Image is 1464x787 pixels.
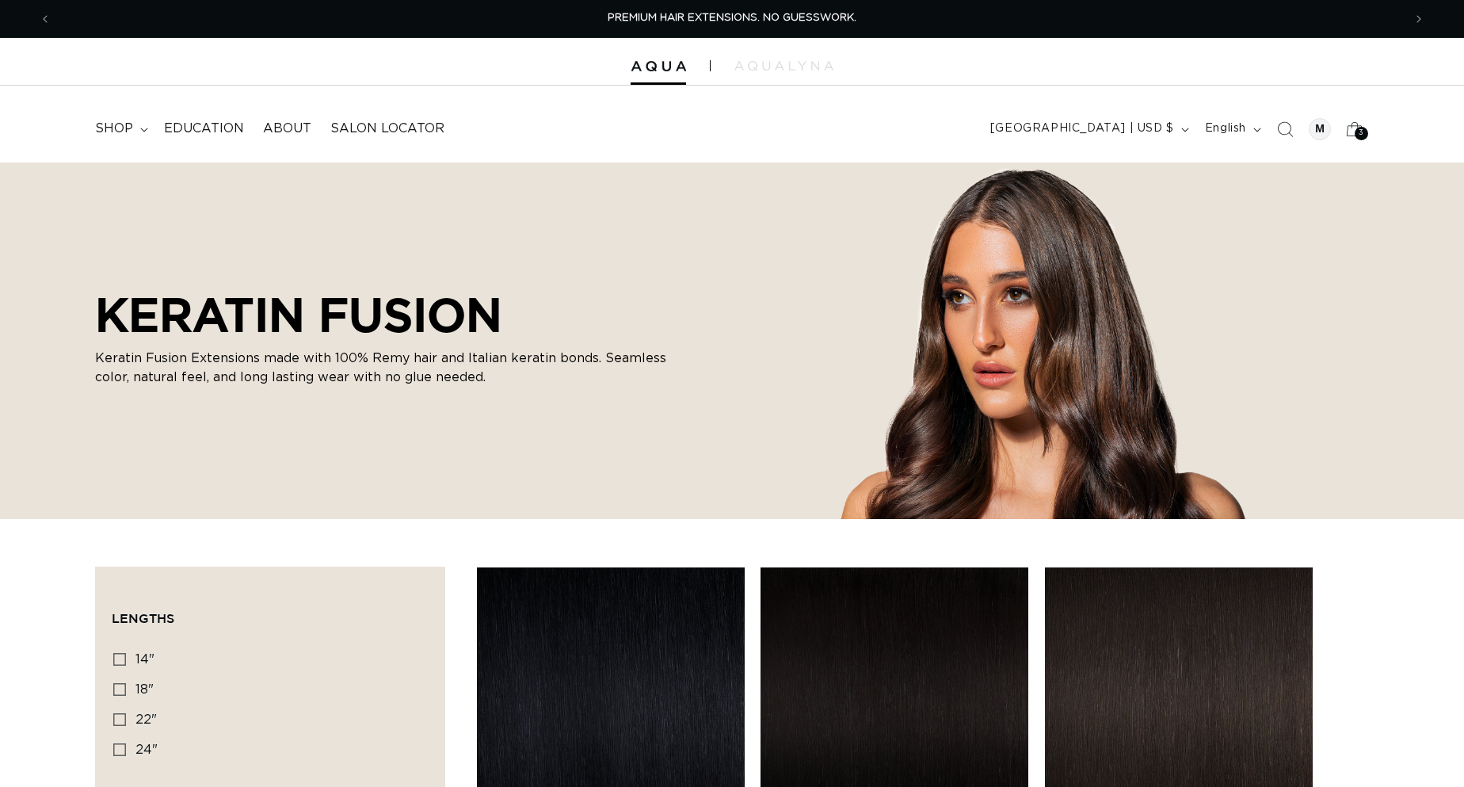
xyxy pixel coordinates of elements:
[135,713,157,726] span: 22"
[734,61,833,71] img: aqualyna.com
[981,114,1195,144] button: [GEOGRAPHIC_DATA] | USD $
[95,349,697,387] p: Keratin Fusion Extensions made with 100% Remy hair and Italian keratin bonds. Seamless color, nat...
[95,120,133,137] span: shop
[1205,120,1246,137] span: English
[135,683,154,696] span: 18"
[28,4,63,34] button: Previous announcement
[135,653,154,666] span: 14"
[263,120,311,137] span: About
[154,111,254,147] a: Education
[1268,112,1302,147] summary: Search
[164,120,244,137] span: Education
[990,120,1174,137] span: [GEOGRAPHIC_DATA] | USD $
[135,743,158,756] span: 24"
[608,13,856,23] span: PREMIUM HAIR EXTENSIONS. NO GUESSWORK.
[321,111,454,147] a: Salon Locator
[254,111,321,147] a: About
[330,120,444,137] span: Salon Locator
[1195,114,1268,144] button: English
[1401,4,1436,34] button: Next announcement
[112,611,174,625] span: Lengths
[86,111,154,147] summary: shop
[631,61,686,72] img: Aqua Hair Extensions
[112,583,429,640] summary: Lengths (0 selected)
[1359,127,1364,140] span: 3
[95,287,697,342] h2: KERATIN FUSION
